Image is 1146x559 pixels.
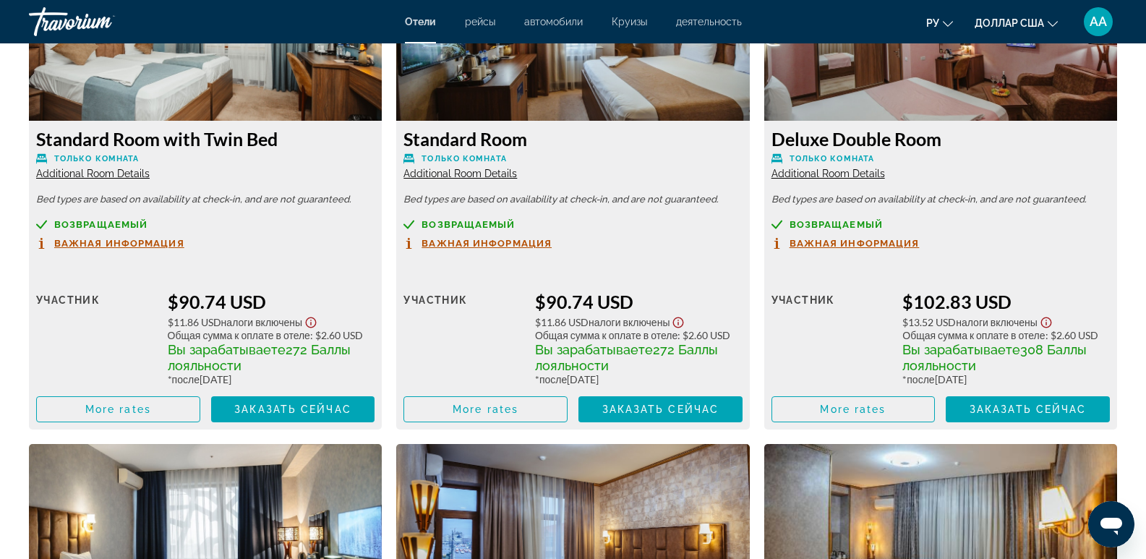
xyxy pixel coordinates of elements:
[970,404,1087,415] span: Заказать сейчас
[820,404,886,415] span: More rates
[902,316,956,328] span: $13.52 USD
[946,396,1110,422] button: Заказать сейчас
[1079,7,1117,37] button: Меню пользователя
[612,16,647,27] a: Круизы
[403,291,524,385] div: участник
[403,237,552,249] button: Важная информация
[221,316,303,328] span: Налоги включены
[535,329,677,341] span: Общая сумма к оплате в отеле
[676,16,742,27] a: деятельность
[535,342,653,357] span: Вы зарабатываете
[902,342,1087,373] span: 308 Баллы лояльности
[422,220,515,229] span: возвращаемый
[36,237,184,249] button: Важная информация
[926,17,939,29] font: ру
[403,168,517,179] span: Additional Room Details
[539,373,567,385] span: после
[465,16,495,27] a: рейсы
[907,373,934,385] span: после
[902,373,1110,385] div: * [DATE]
[168,373,375,385] div: * [DATE]
[172,373,200,385] span: после
[535,316,589,328] span: $11.86 USD
[85,404,151,415] span: More rates
[36,128,375,150] h3: Standard Room with Twin Bed
[234,404,351,415] span: Заказать сейчас
[975,17,1044,29] font: доллар США
[535,342,718,373] span: 272 Баллы лояльности
[589,316,670,328] span: Налоги включены
[771,128,1110,150] h3: Deluxe Double Room
[926,12,953,33] button: Изменить язык
[535,373,743,385] div: * [DATE]
[670,312,687,329] button: Show Taxes and Fees disclaimer
[168,342,351,373] span: 272 Баллы лояльности
[168,329,310,341] span: Общая сумма к оплате в отеле
[790,154,874,163] span: Только комната
[771,396,936,422] button: More rates
[54,220,147,229] span: возвращаемый
[54,154,139,163] span: Только комната
[302,312,320,329] button: Show Taxes and Fees disclaimer
[453,404,518,415] span: More rates
[535,329,743,341] div: : $2.60 USD
[771,291,892,385] div: участник
[36,219,375,230] a: возвращаемый
[36,396,200,422] button: More rates
[771,219,1110,230] a: возвращаемый
[771,195,1110,205] p: Bed types are based on availability at check-in, and are not guaranteed.
[168,316,221,328] span: $11.86 USD
[902,342,1020,357] span: Вы зарабатываете
[524,16,583,27] a: автомобили
[29,3,174,40] a: Травориум
[36,291,157,385] div: участник
[1038,312,1055,329] button: Show Taxes and Fees disclaimer
[535,291,743,312] div: $90.74 USD
[602,404,719,415] span: Заказать сейчас
[1088,501,1134,547] iframe: Кнопка запуска окна обмена сообщениями
[902,329,1110,341] div: : $2.60 USD
[975,12,1058,33] button: Изменить валюту
[211,396,375,422] button: Заказать сейчас
[168,291,375,312] div: $90.74 USD
[771,237,920,249] button: Важная информация
[422,154,506,163] span: Только комната
[578,396,743,422] button: Заказать сейчас
[168,342,286,357] span: Вы зарабатываете
[790,220,883,229] span: возвращаемый
[902,329,1045,341] span: Общая сумма к оплате в отеле
[956,316,1038,328] span: Налоги включены
[771,168,885,179] span: Additional Room Details
[36,168,150,179] span: Additional Room Details
[403,396,568,422] button: More rates
[403,219,742,230] a: возвращаемый
[36,195,375,205] p: Bed types are based on availability at check-in, and are not guaranteed.
[902,291,1110,312] div: $102.83 USD
[54,239,184,248] span: Важная информация
[405,16,436,27] a: Отели
[790,239,920,248] span: Важная информация
[422,239,552,248] span: Важная информация
[403,195,742,205] p: Bed types are based on availability at check-in, and are not guaranteed.
[403,128,742,150] h3: Standard Room
[1090,14,1107,29] font: АА
[168,329,375,341] div: : $2.60 USD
